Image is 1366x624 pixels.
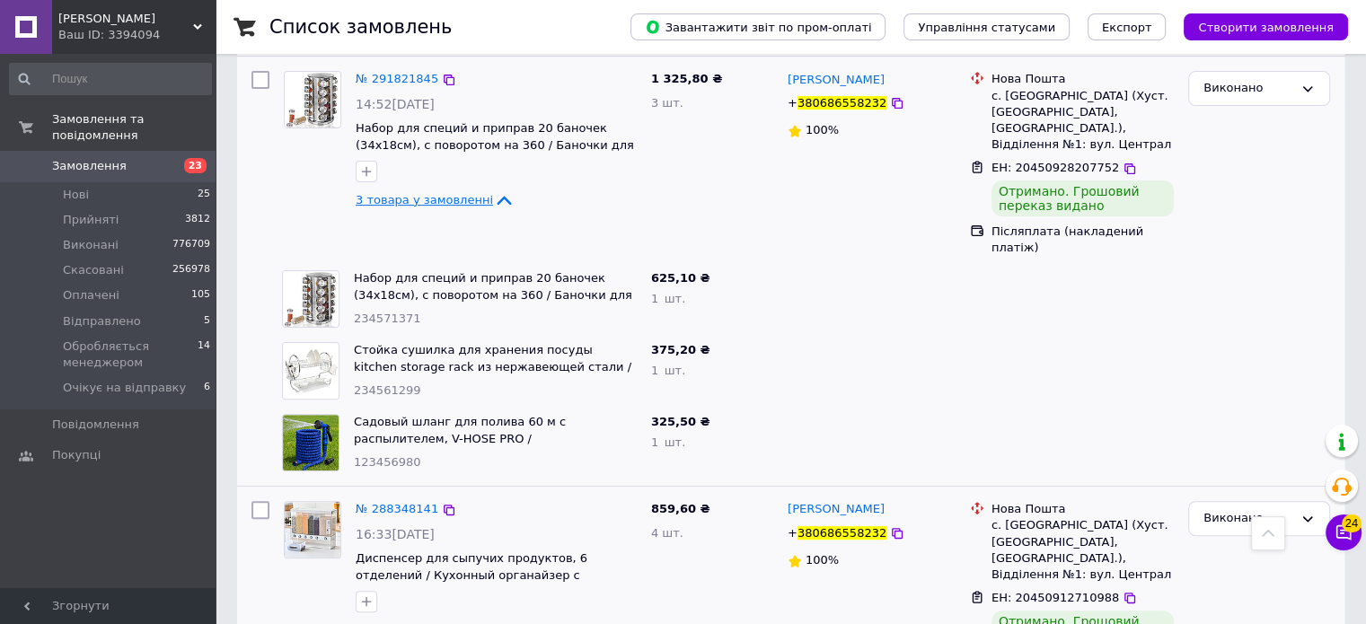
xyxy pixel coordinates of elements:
[1203,79,1293,98] div: Виконано
[269,16,452,38] h1: Список замовлень
[1342,514,1362,532] span: 24
[52,111,216,144] span: Замовлення та повідомлення
[354,415,566,461] a: Садовый шланг для полива 60 м с распылителем, V-HOSE PRO / Растягивающийся шланг
[788,502,885,515] span: [PERSON_NAME]
[991,591,1119,604] span: ЕН: 20450912710988
[356,551,611,598] a: Диспенсер для сыпучих продуктов, 6 отделений / Кухонный органайзер с дозатором для сухих сыпучих ...
[283,415,339,470] img: Фото товару
[285,502,340,558] img: Фото товару
[172,262,210,278] span: 256978
[991,88,1174,154] div: с. [GEOGRAPHIC_DATA] (Хуст.[GEOGRAPHIC_DATA],[GEOGRAPHIC_DATA].), Відділення №1: вул. Централ
[651,502,710,515] span: 859,60 ₴
[788,73,885,86] span: [PERSON_NAME]
[991,517,1174,583] div: с. [GEOGRAPHIC_DATA] (Хуст.[GEOGRAPHIC_DATA],[GEOGRAPHIC_DATA].), Відділення №1: вул. Централ
[356,97,435,111] span: 14:52[DATE]
[788,96,798,110] span: +
[354,455,420,469] span: 123456980
[204,313,210,330] span: 5
[651,292,685,305] span: 1 шт.
[354,271,632,318] a: Набор для специй и приправ 20 баночек (34х18см), с поворотом на 360 / Баночки для специй / Карусе...
[356,502,438,515] a: № 288348141
[284,501,341,558] a: Фото товару
[651,526,683,540] span: 4 шт.
[63,187,89,203] span: Нові
[198,338,210,371] span: 14
[630,13,886,40] button: Завантажити звіт по пром-оплаті
[651,96,683,110] span: 3 шт.
[283,271,339,327] img: Фото товару
[1166,20,1348,33] a: Створити замовлення
[172,237,210,253] span: 776709
[798,526,886,540] span: 380686558232
[354,343,631,390] a: Стойка сушилка для хранения посуды kitchen storage rack из нержавеющей стали / Сушка для посуды
[918,21,1055,34] span: Управління статусами
[788,72,885,89] a: [PERSON_NAME]
[1184,13,1348,40] button: Створити замовлення
[354,312,420,325] span: 234571371
[645,19,871,35] span: Завантажити звіт по пром-оплаті
[52,417,139,433] span: Повідомлення
[52,447,101,463] span: Покупці
[903,13,1070,40] button: Управління статусами
[1203,509,1293,528] div: Виконано
[356,193,493,207] span: 3 товара у замовленні
[63,313,141,330] span: Відправлено
[63,380,186,396] span: Очікує на відправку
[991,71,1174,87] div: Нова Пошта
[63,338,198,371] span: Обробляється менеджером
[63,262,124,278] span: Скасовані
[651,343,710,356] span: 375,20 ₴
[1102,21,1152,34] span: Експорт
[788,526,798,540] span: +
[1198,21,1334,34] span: Створити замовлення
[991,501,1174,517] div: Нова Пошта
[285,72,340,127] img: Фото товару
[354,383,420,397] span: 234561299
[1088,13,1167,40] button: Експорт
[991,224,1174,256] div: Післяплата (накладений платіж)
[198,187,210,203] span: 25
[651,72,722,85] span: 1 325,80 ₴
[651,435,685,449] span: 1 шт.
[788,501,885,518] a: [PERSON_NAME]
[356,193,515,207] a: 3 товара у замовленні
[356,121,634,168] a: Набор для специй и приправ 20 баночек (34х18см), с поворотом на 360 / Баночки для специй / Карусе...
[185,212,210,228] span: 3812
[9,63,212,95] input: Пошук
[991,180,1174,216] div: Отримано. Грошовий переказ видано
[651,271,710,285] span: 625,10 ₴
[58,11,193,27] span: HUGO
[58,27,216,43] div: Ваш ID: 3394094
[63,287,119,303] span: Оплачені
[798,96,886,110] span: 380686558232
[52,158,127,174] span: Замовлення
[204,380,210,396] span: 6
[63,212,119,228] span: Прийняті
[191,287,210,303] span: 105
[806,553,839,567] span: 100%
[356,527,435,541] span: 16:33[DATE]
[651,364,685,377] span: 1 шт.
[283,343,339,399] img: Фото товару
[806,123,839,136] span: 100%
[284,71,341,128] a: Фото товару
[651,415,710,428] span: 325,50 ₴
[1326,514,1362,550] button: Чат з покупцем24
[63,237,119,253] span: Виконані
[184,158,207,173] span: 23
[356,72,438,85] a: № 291821845
[991,161,1119,174] span: ЕН: 20450928207752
